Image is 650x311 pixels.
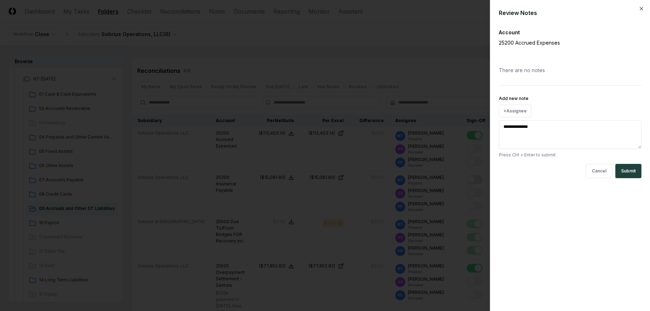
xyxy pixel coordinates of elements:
button: +Assignee [499,105,531,117]
button: Cancel [586,164,612,178]
p: Press Ctrl + Enter to submit [499,152,641,158]
button: Submit [615,164,641,178]
div: Account [499,29,641,36]
div: Review Notes [499,9,641,17]
p: 25200 Accrued Expenses [499,39,617,46]
div: There are no notes [499,61,641,80]
label: Add new note [499,96,529,101]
